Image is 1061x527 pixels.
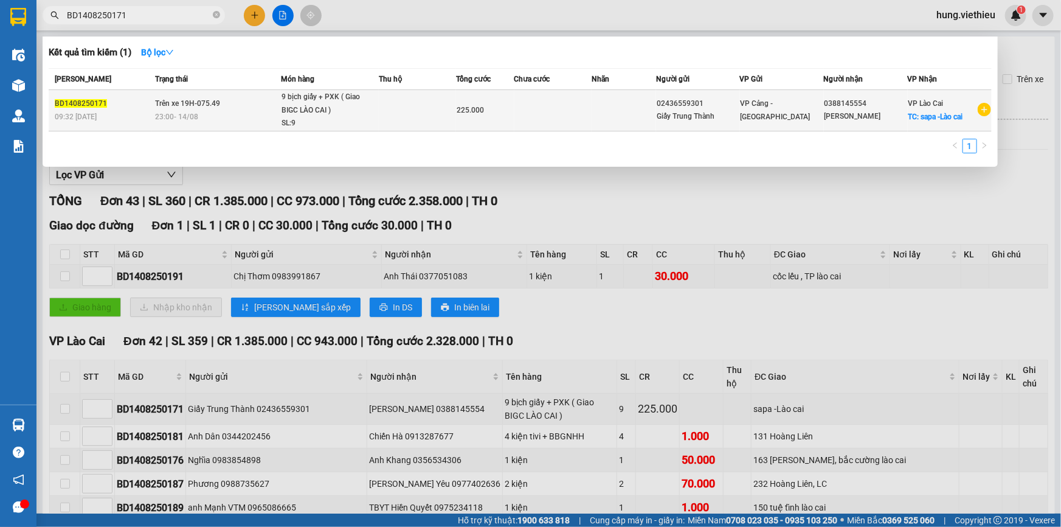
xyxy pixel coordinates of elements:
[963,139,976,153] a: 1
[657,97,739,110] div: 02436559301
[10,8,26,26] img: logo-vxr
[50,11,59,19] span: search
[824,97,907,110] div: 0388145554
[55,75,111,83] span: [PERSON_NAME]
[12,140,25,153] img: solution-icon
[12,79,25,92] img: warehouse-icon
[281,75,314,83] span: Món hàng
[456,75,491,83] span: Tổng cước
[13,501,24,513] span: message
[282,91,373,117] div: 9 bịch giấy + PXK ( Giao BIGC LÀO CAI )
[213,10,220,21] span: close-circle
[908,113,963,121] span: TC: sapa -Lào cai
[12,49,25,61] img: warehouse-icon
[13,447,24,458] span: question-circle
[741,99,810,121] span: VP Cảng - [GEOGRAPHIC_DATA]
[49,46,131,59] h3: Kết quả tìm kiếm ( 1 )
[740,75,763,83] span: VP Gửi
[12,419,25,431] img: warehouse-icon
[657,110,739,123] div: Giấy Trung Thành
[282,117,373,130] div: SL: 9
[908,75,938,83] span: VP Nhận
[12,110,25,122] img: warehouse-icon
[977,139,992,153] li: Next Page
[514,75,550,83] span: Chưa cước
[948,139,963,153] button: left
[948,139,963,153] li: Previous Page
[55,99,107,108] span: BD1408250171
[457,106,484,114] span: 225.000
[141,47,174,57] strong: Bộ lọc
[155,75,188,83] span: Trạng thái
[981,142,988,149] span: right
[379,75,402,83] span: Thu hộ
[155,99,220,108] span: Trên xe 19H-075.49
[656,75,689,83] span: Người gửi
[824,75,863,83] span: Người nhận
[213,11,220,18] span: close-circle
[908,99,944,108] span: VP Lào Cai
[592,75,609,83] span: Nhãn
[978,103,991,116] span: plus-circle
[55,113,97,121] span: 09:32 [DATE]
[155,113,198,121] span: 23:00 - 14/08
[824,110,907,123] div: [PERSON_NAME]
[67,9,210,22] input: Tìm tên, số ĐT hoặc mã đơn
[977,139,992,153] button: right
[952,142,959,149] span: left
[131,43,184,62] button: Bộ lọcdown
[13,474,24,486] span: notification
[165,48,174,57] span: down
